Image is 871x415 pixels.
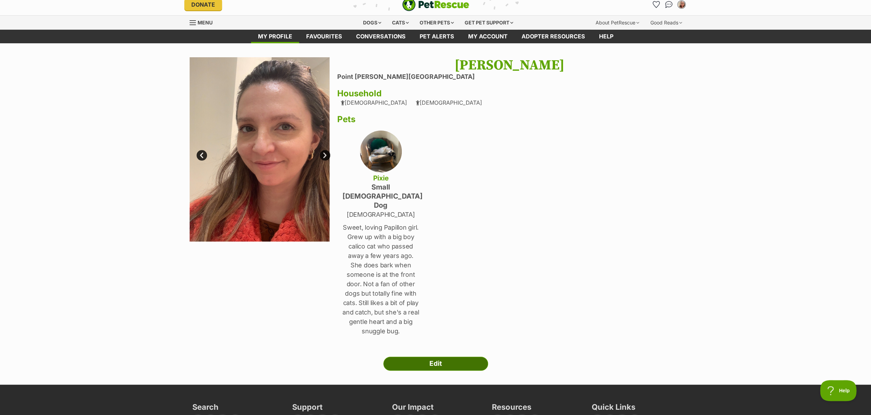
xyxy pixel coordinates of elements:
[251,30,299,43] a: My profile
[416,99,482,106] div: [DEMOGRAPHIC_DATA]
[320,150,330,161] a: Next
[358,16,386,30] div: Dogs
[342,173,419,183] h4: Pixie
[337,57,682,73] h1: [PERSON_NAME]
[460,16,518,30] div: Get pet support
[515,30,592,43] a: Adopter resources
[415,16,459,30] div: Other pets
[190,16,217,28] a: Menu
[337,73,682,81] li: Point [PERSON_NAME][GEOGRAPHIC_DATA]
[678,1,685,8] img: Louisa profile pic
[820,380,857,401] iframe: Help Scout Beacon - Open
[337,89,682,98] h3: Household
[342,210,419,219] p: [DEMOGRAPHIC_DATA]
[342,223,419,336] p: Sweet, loving Papillon girl. Grew up with a big boy calico cat who passed away a few years ago. S...
[360,131,402,172] img: esvnsazewlfh4veabpcb.jpg
[383,357,488,371] a: Edit
[337,57,477,198] img: mcywrqiax8aybfvm2wwq.jpg
[387,16,414,30] div: Cats
[190,57,330,242] img: zbglothldur9j8pmn2p1.jpg
[592,30,620,43] a: Help
[591,16,644,30] div: About PetRescue
[341,99,407,106] div: [DEMOGRAPHIC_DATA]
[645,16,687,30] div: Good Reads
[413,30,461,43] a: Pet alerts
[461,30,515,43] a: My account
[337,114,682,124] h3: Pets
[349,30,413,43] a: conversations
[342,183,419,210] h4: small [DEMOGRAPHIC_DATA] Dog
[299,30,349,43] a: Favourites
[198,20,213,25] span: Menu
[197,150,207,161] a: Prev
[665,1,672,8] img: chat-41dd97257d64d25036548639549fe6c8038ab92f7586957e7f3b1b290dea8141.svg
